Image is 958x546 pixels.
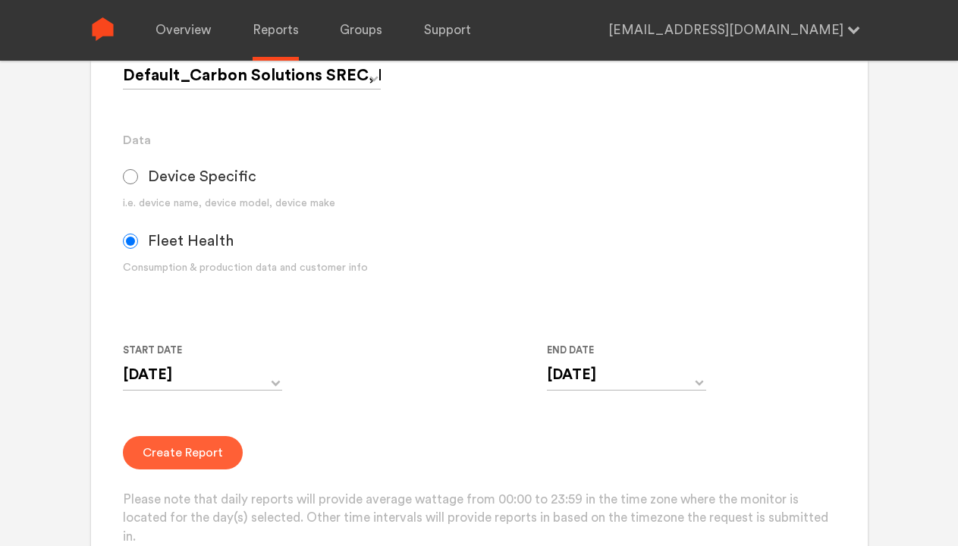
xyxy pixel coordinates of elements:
div: Consumption & production data and customer info [123,260,771,276]
label: End Date [547,341,694,359]
span: Device Specific [148,168,256,186]
input: Fleet Health [123,234,138,249]
span: Fleet Health [148,232,234,250]
h3: Data [123,131,835,149]
img: Sense Logo [91,17,115,41]
button: Create Report [123,436,243,469]
div: i.e. device name, device model, device make [123,196,771,212]
label: Start Date [123,341,270,359]
input: Device Specific [123,169,138,184]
